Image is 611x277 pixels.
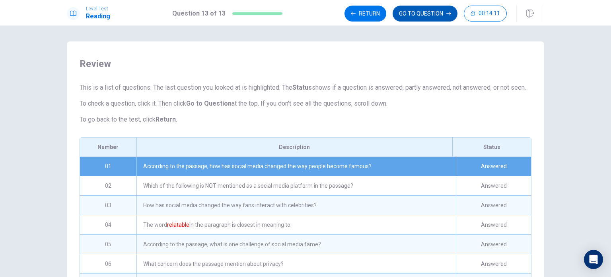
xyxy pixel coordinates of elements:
div: 05 [80,235,136,254]
div: Open Intercom Messenger [584,250,603,269]
div: 04 [80,215,136,234]
h1: Question 13 of 13 [172,9,226,18]
strong: Go to Question [186,100,232,107]
p: To check a question, click it. Then click at the top. If you don't see all the questions, scroll ... [80,99,531,108]
div: Answered [456,215,531,234]
font: relatable [167,222,189,228]
div: Description [136,138,452,157]
p: This is a list of questions. The last question you looked at is highlighted. The shows if a quest... [80,83,531,92]
div: Answered [456,157,531,176]
div: According to the passage, how has social media changed the way people become famous? [136,157,456,176]
button: 00:14:11 [464,6,507,22]
strong: Return [156,116,176,123]
h1: Reading [86,12,110,21]
div: According to the passage, what is one challenge of social media fame? [136,235,456,254]
div: Status [452,138,531,157]
button: GO TO QUESTION [393,6,457,22]
span: 00:14:11 [479,10,500,17]
span: Review [80,57,531,70]
div: Answered [456,176,531,195]
div: 06 [80,254,136,273]
div: Answered [456,235,531,254]
div: 02 [80,176,136,195]
p: To go back to the test, click . [80,115,531,124]
div: 01 [80,157,136,176]
div: Which of the following is NOT mentioned as a social media platform in the passage? [136,176,456,195]
div: Number [80,138,136,157]
div: How has social media changed the way fans interact with celebrities? [136,196,456,215]
div: What concern does the passage mention about privacy? [136,254,456,273]
div: Answered [456,196,531,215]
div: 03 [80,196,136,215]
strong: Status [292,84,312,91]
span: Level Test [86,6,110,12]
div: Answered [456,254,531,273]
div: The word in the paragraph is closest in meaning to: [136,215,456,234]
button: Return [344,6,386,22]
